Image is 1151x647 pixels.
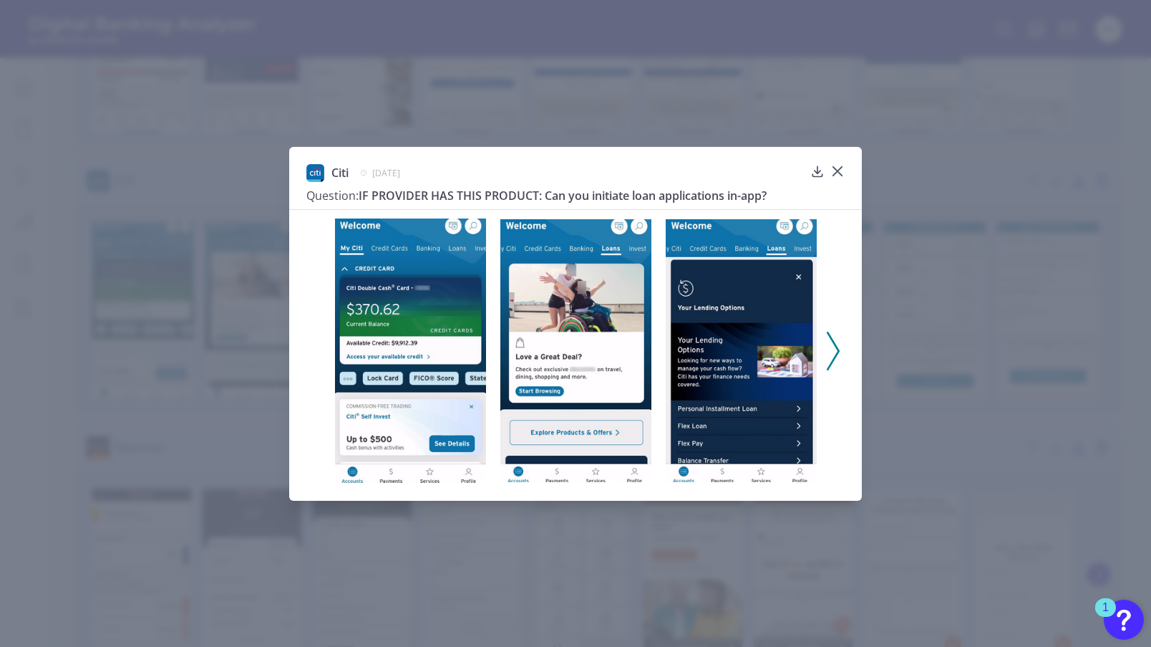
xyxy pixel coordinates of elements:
[372,167,400,179] span: [DATE]
[306,188,359,203] span: Question:
[306,188,805,203] h3: IF PROVIDER HAS THIS PRODUCT: Can you initiate loan applications in-app?
[331,165,349,181] span: Citi
[1102,608,1109,626] div: 1
[1104,600,1144,640] button: Open Resource Center, 1 new notification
